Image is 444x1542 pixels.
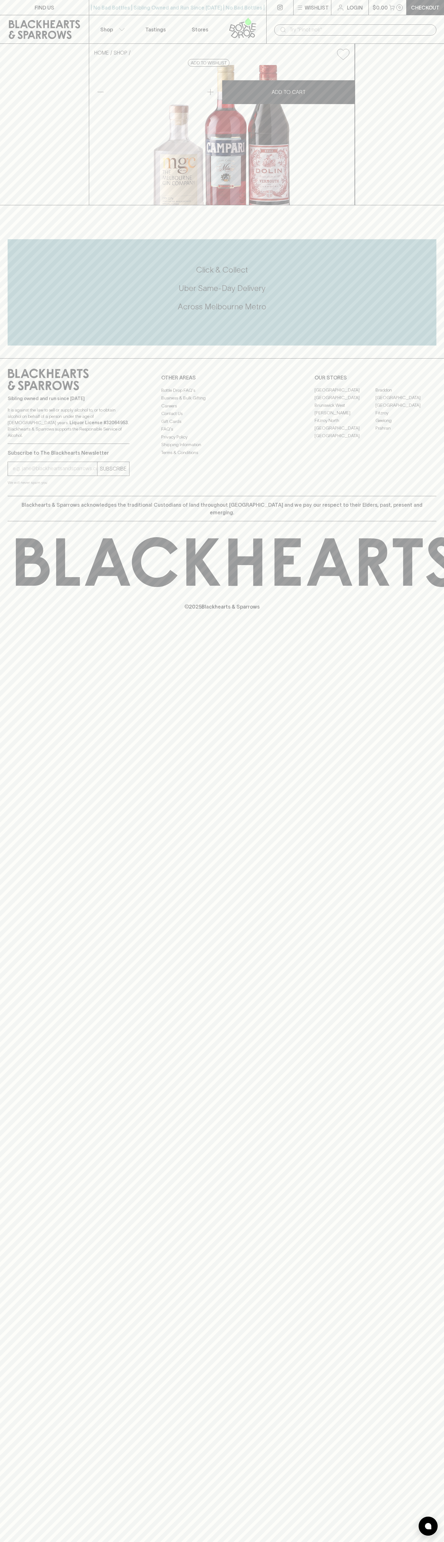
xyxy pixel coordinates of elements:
a: Prahran [375,425,436,432]
p: OUR STORES [315,374,436,381]
h5: Across Melbourne Metro [8,301,436,312]
p: 0 [398,6,401,9]
p: Blackhearts & Sparrows acknowledges the traditional Custodians of land throughout [GEOGRAPHIC_DAT... [12,501,432,516]
button: Shop [89,15,134,43]
a: SHOP [114,50,127,56]
a: [GEOGRAPHIC_DATA] [315,394,375,402]
button: SUBSCRIBE [97,462,129,476]
button: ADD TO CART [222,80,355,104]
a: Bottle Drop FAQ's [161,386,283,394]
a: [GEOGRAPHIC_DATA] [375,402,436,409]
h5: Uber Same-Day Delivery [8,283,436,293]
a: Privacy Policy [161,433,283,441]
a: Fitzroy North [315,417,375,425]
img: bubble-icon [425,1523,431,1529]
p: Tastings [145,26,166,33]
h5: Click & Collect [8,265,436,275]
button: Add to wishlist [335,46,352,63]
a: Brunswick West [315,402,375,409]
p: It is against the law to sell or supply alcohol to, or to obtain alcohol on behalf of a person un... [8,407,129,438]
a: Contact Us [161,410,283,418]
p: OTHER AREAS [161,374,283,381]
p: Wishlist [305,4,329,11]
p: Login [347,4,363,11]
a: [GEOGRAPHIC_DATA] [315,425,375,432]
a: Braddon [375,386,436,394]
div: Call to action block [8,239,436,346]
a: HOME [94,50,109,56]
p: Shop [100,26,113,33]
a: [GEOGRAPHIC_DATA] [315,386,375,394]
p: FIND US [35,4,54,11]
a: Business & Bulk Gifting [161,394,283,402]
strong: Liquor License #32064953 [70,420,128,425]
a: Geelong [375,417,436,425]
a: FAQ's [161,425,283,433]
input: e.g. jane@blackheartsandsparrows.com.au [13,464,97,474]
p: $0.00 [373,4,388,11]
a: [GEOGRAPHIC_DATA] [375,394,436,402]
a: Tastings [133,15,178,43]
a: Fitzroy [375,409,436,417]
a: Shipping Information [161,441,283,449]
p: Sibling owned and run since [DATE] [8,395,129,402]
button: Add to wishlist [188,59,229,67]
p: ADD TO CART [272,88,306,96]
a: Careers [161,402,283,410]
a: Terms & Conditions [161,449,283,456]
a: Stores [178,15,222,43]
a: Gift Cards [161,418,283,425]
a: [GEOGRAPHIC_DATA] [315,432,375,440]
input: Try "Pinot noir" [289,25,431,35]
p: Checkout [411,4,440,11]
img: 31522.png [89,65,355,205]
p: Stores [192,26,208,33]
p: Subscribe to The Blackhearts Newsletter [8,449,129,457]
a: [PERSON_NAME] [315,409,375,417]
p: We will never spam you [8,479,129,486]
p: SUBSCRIBE [100,465,127,472]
